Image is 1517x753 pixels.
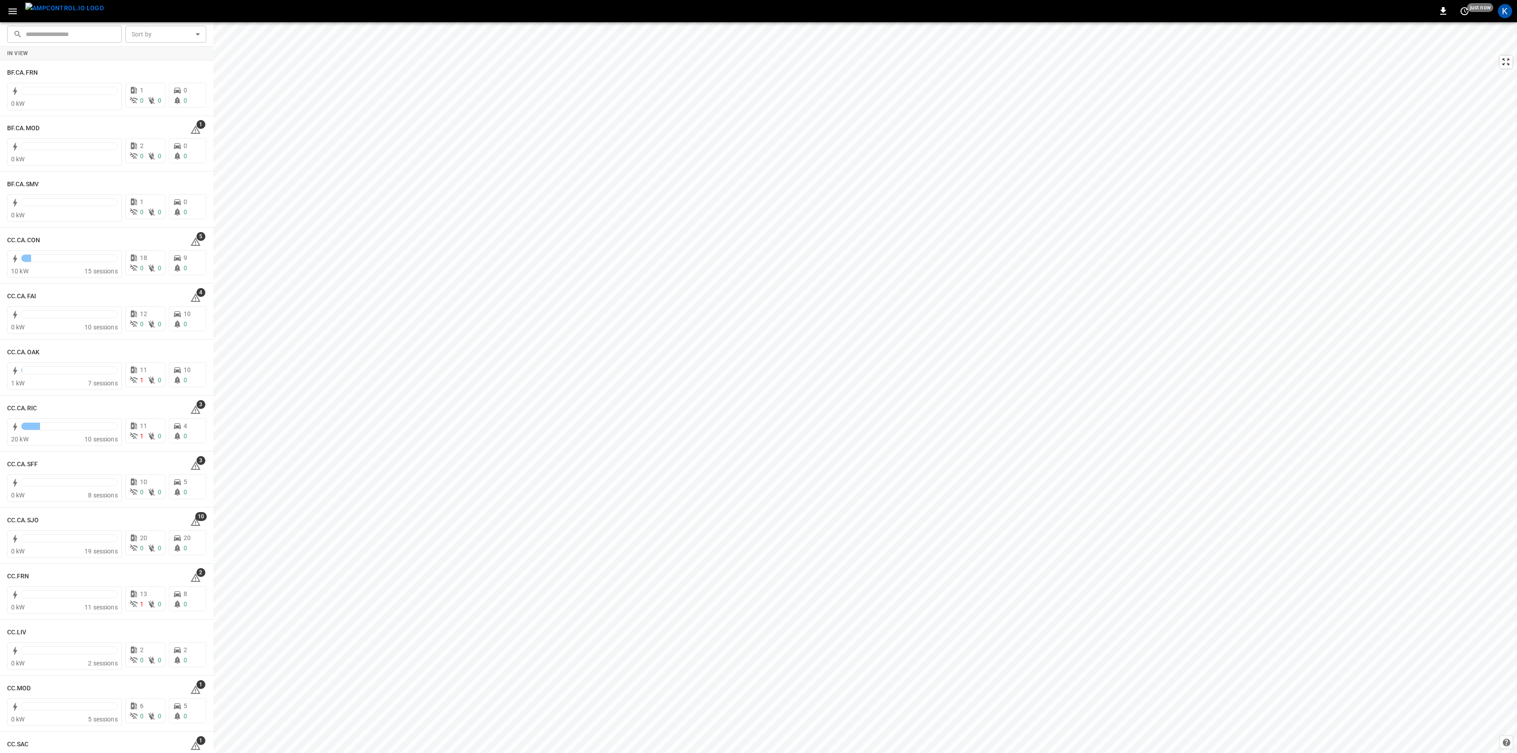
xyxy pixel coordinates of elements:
span: 1 [140,198,144,205]
h6: CC.CA.RIC [7,404,37,413]
span: 15 sessions [84,268,118,275]
h6: CC.FRN [7,572,29,581]
span: 1 kW [11,380,25,387]
span: 1 [140,87,144,94]
span: 0 kW [11,548,25,555]
span: 0 kW [11,156,25,163]
h6: CC.SAC [7,740,29,749]
span: 0 [140,97,144,104]
span: 0 [158,713,161,720]
span: 5 [184,702,187,709]
span: 0 [140,713,144,720]
span: 0 kW [11,660,25,667]
span: 0 [184,152,187,160]
div: profile-icon [1498,4,1512,18]
span: 2 [140,142,144,149]
span: 10 sessions [84,436,118,443]
span: 11 [140,422,147,429]
span: 2 [196,568,205,577]
h6: CC.CA.SJO [7,516,39,525]
span: 3 [196,456,205,465]
span: 0 [158,376,161,384]
span: 13 [140,590,147,597]
span: 10 [184,366,191,373]
span: 0 [184,87,187,94]
h6: CC.CA.SFF [7,460,38,469]
span: 0 [140,264,144,272]
span: 1 [140,376,144,384]
span: 0 kW [11,492,25,499]
span: 0 [158,97,161,104]
span: 6 [140,702,144,709]
span: 0 [140,545,144,552]
h6: CC.CA.FAI [7,292,36,301]
span: 1 [196,736,205,745]
span: 0 kW [11,716,25,723]
span: 0 [184,264,187,272]
img: ampcontrol.io logo [25,3,104,14]
span: 4 [196,288,205,297]
span: 7 sessions [88,380,118,387]
span: 0 [184,601,187,608]
span: 0 kW [11,100,25,107]
span: 0 [184,433,187,440]
span: 1 [196,120,205,129]
h6: BF.CA.FRN [7,68,38,78]
span: 11 [140,366,147,373]
span: 0 [184,320,187,328]
span: 10 sessions [84,324,118,331]
span: 0 [184,657,187,664]
span: 5 sessions [88,716,118,723]
span: 0 [140,320,144,328]
span: 8 sessions [88,492,118,499]
span: 0 [158,320,161,328]
span: 1 [140,601,144,608]
h6: CC.CA.OAK [7,348,40,357]
button: set refresh interval [1457,4,1472,18]
span: 0 [158,545,161,552]
span: 0 [158,433,161,440]
h6: CC.MOD [7,684,31,693]
span: 0 [140,489,144,496]
span: 0 [158,657,161,664]
span: 0 [158,489,161,496]
span: 0 kW [11,212,25,219]
span: 8 [184,590,187,597]
span: 10 kW [11,268,28,275]
h6: BF.CA.SMV [7,180,39,189]
span: 0 [184,198,187,205]
strong: In View [7,50,28,56]
span: 0 [158,601,161,608]
span: 1 [196,680,205,689]
span: 0 [184,713,187,720]
span: 0 kW [11,324,25,331]
span: 3 [196,400,205,409]
span: 2 sessions [88,660,118,667]
h6: CC.LIV [7,628,27,637]
span: 10 [140,478,147,485]
span: 0 [184,208,187,216]
span: 0 kW [11,604,25,611]
span: 0 [158,152,161,160]
span: just now [1467,3,1493,12]
span: 0 [184,489,187,496]
span: 0 [184,376,187,384]
span: 0 [140,208,144,216]
h6: CC.CA.CON [7,236,40,245]
span: 5 [184,478,187,485]
span: 0 [184,545,187,552]
span: 10 [195,512,207,521]
span: 0 [158,264,161,272]
span: 2 [140,646,144,653]
span: 12 [140,310,147,317]
span: 20 [140,534,147,541]
span: 11 sessions [84,604,118,611]
span: 20 [184,534,191,541]
h6: BF.CA.MOD [7,124,40,133]
span: 10 [184,310,191,317]
span: 0 [140,152,144,160]
span: 0 [184,97,187,104]
span: 20 kW [11,436,28,443]
span: 1 [140,433,144,440]
span: 18 [140,254,147,261]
